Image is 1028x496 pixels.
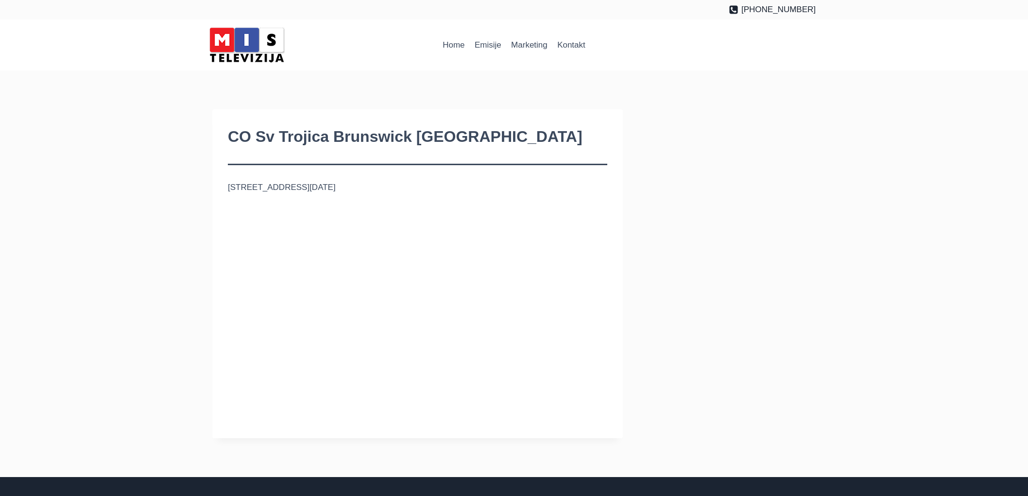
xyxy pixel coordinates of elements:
[506,34,552,57] a: Marketing
[228,125,607,148] h1: CO Sv Trojica Brunswick [GEOGRAPHIC_DATA]
[741,3,816,16] span: [PHONE_NUMBER]
[470,34,506,57] a: Emisije
[552,34,590,57] a: Kontakt
[438,34,590,57] nav: Primary
[228,181,607,194] p: [STREET_ADDRESS][DATE]
[206,24,288,66] img: MIS Television
[729,3,816,16] a: [PHONE_NUMBER]
[228,209,607,423] iframe: CO Sv Trojica Brunswick VIC | Slava KSS 21st Sep 2025
[438,34,470,57] a: Home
